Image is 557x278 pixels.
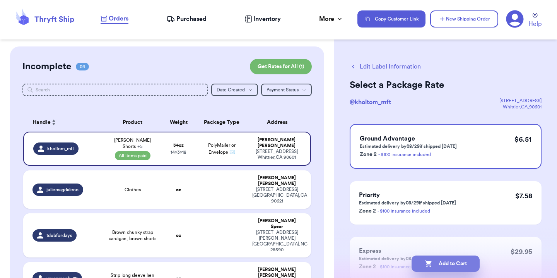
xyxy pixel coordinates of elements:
span: PolyMailer or Envelope ✉️ [208,143,236,154]
a: Help [528,13,542,29]
span: Orders [109,14,128,23]
span: Express [359,248,381,254]
button: Sort ascending [51,118,57,127]
div: [PERSON_NAME] [PERSON_NAME] [252,175,302,187]
span: [PERSON_NAME] Shorts [108,137,157,149]
div: [STREET_ADDRESS] Whittier , CA 90601 [252,149,301,160]
span: kholtom_mft [47,146,74,152]
button: Get Rates for All (1) [250,59,312,74]
strong: oz [176,187,181,192]
th: Weight [161,113,196,132]
input: Search [22,84,208,96]
span: Handle [32,118,51,127]
h2: Incomplete [22,60,71,73]
span: tdubfordays [46,232,72,239]
span: @ kholtom_mft [350,99,391,105]
a: Purchased [167,14,207,24]
a: - $100 insurance included [378,152,431,157]
span: Purchased [176,14,207,24]
strong: 34 oz [173,143,184,148]
p: Estimated delivery by 08/29 if shipped [DATE] [359,200,456,206]
span: Payment Status [267,88,299,92]
span: Zone 2 [360,152,377,157]
button: Payment Status [261,84,312,96]
span: Date Created [217,88,245,92]
a: Inventory [245,14,281,24]
span: Clothes [125,187,141,193]
div: More [319,14,343,24]
h2: Select a Package Rate [350,79,542,91]
button: Add to Cart [412,256,480,272]
button: Copy Customer Link [357,10,425,27]
span: Inventory [253,14,281,24]
span: + 5 [137,144,143,149]
strong: oz [176,233,181,238]
div: [PERSON_NAME] Spear [252,218,302,230]
div: [STREET_ADDRESS] [GEOGRAPHIC_DATA] , CA 90621 [252,187,302,204]
span: 04 [76,63,89,70]
th: Address [248,113,311,132]
th: Product [104,113,161,132]
span: Priority [359,192,380,198]
div: Whittier , CA , 90601 [499,104,542,110]
span: Zone 2 [359,208,376,214]
p: $ 6.51 [514,134,531,145]
p: $ 29.95 [511,246,532,257]
div: [PERSON_NAME] [PERSON_NAME] [252,137,301,149]
span: Help [528,19,542,29]
button: New Shipping Order [430,10,498,27]
a: - $100 insurance included [378,209,430,213]
span: Brown chunky strap cardigan, brown shorts [108,229,157,242]
div: [STREET_ADDRESS][PERSON_NAME] [GEOGRAPHIC_DATA] , NC 28590 [252,230,302,253]
p: Estimated delivery by 08/29 if shipped [DATE] [360,143,457,149]
span: Ground Advantage [360,136,415,142]
a: Orders [101,14,128,24]
span: 14 x 3 x 18 [171,150,186,154]
div: [STREET_ADDRESS] [499,98,542,104]
p: $ 7.58 [515,190,532,201]
th: Package Type [196,113,248,132]
button: Edit Label Information [350,62,421,71]
span: juliemagdaleno [46,187,79,193]
button: Date Created [211,84,258,96]
span: All items paid [115,151,150,160]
